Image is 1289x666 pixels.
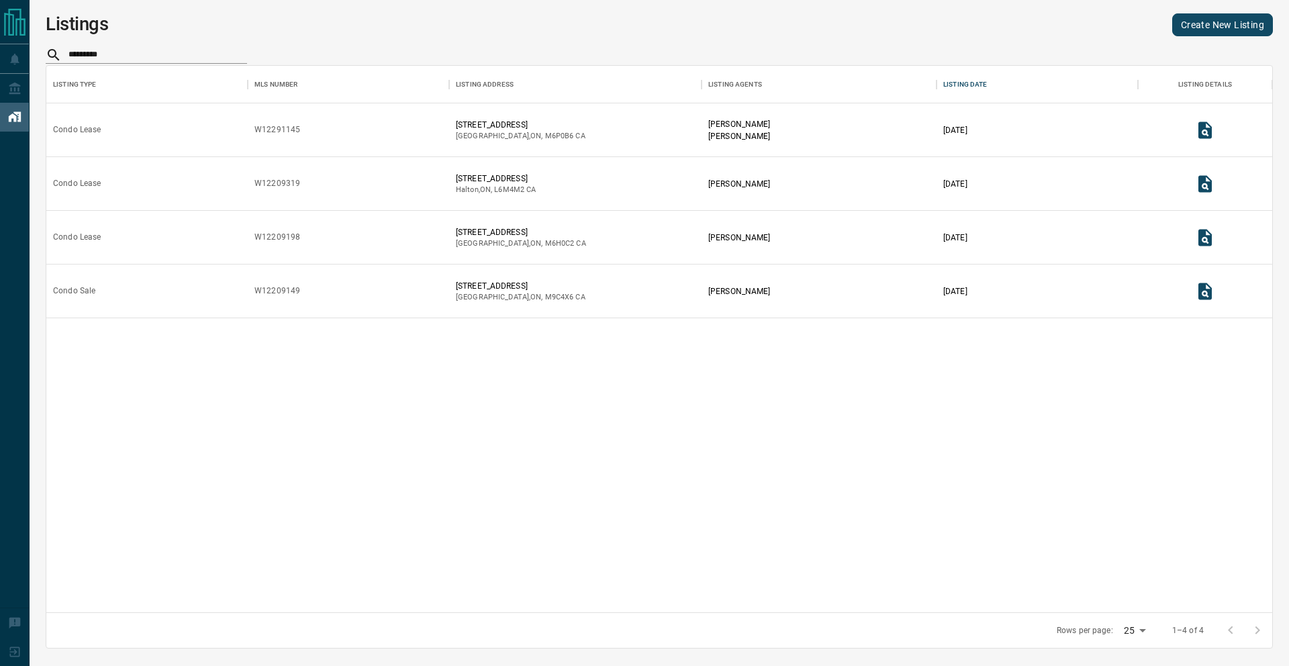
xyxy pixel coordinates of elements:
[1192,224,1219,251] button: View Listing Details
[449,66,702,103] div: Listing Address
[545,239,575,248] span: m6h0c2
[708,66,762,103] div: Listing Agents
[1192,278,1219,305] button: View Listing Details
[456,238,586,249] p: [GEOGRAPHIC_DATA] , ON , CA
[708,130,770,142] p: [PERSON_NAME]
[1192,117,1219,144] button: View Listing Details
[1138,66,1272,103] div: Listing Details
[456,131,585,142] p: [GEOGRAPHIC_DATA] , ON , CA
[708,178,770,190] p: [PERSON_NAME]
[53,285,95,297] div: Condo Sale
[254,178,300,189] div: W12209319
[46,13,109,35] h1: Listings
[708,285,770,297] p: [PERSON_NAME]
[943,66,988,103] div: Listing Date
[456,66,514,103] div: Listing Address
[943,178,967,190] p: [DATE]
[456,173,536,185] p: [STREET_ADDRESS]
[1057,625,1113,636] p: Rows per page:
[943,285,967,297] p: [DATE]
[456,280,585,292] p: [STREET_ADDRESS]
[53,178,101,189] div: Condo Lease
[456,292,585,303] p: [GEOGRAPHIC_DATA] , ON , CA
[53,66,97,103] div: Listing Type
[46,66,248,103] div: Listing Type
[545,293,574,301] span: m9c4x6
[254,124,300,136] div: W12291145
[1172,13,1273,36] a: Create New Listing
[943,124,967,136] p: [DATE]
[1118,621,1151,640] div: 25
[937,66,1138,103] div: Listing Date
[494,185,524,194] span: l6m4m2
[456,226,586,238] p: [STREET_ADDRESS]
[248,66,449,103] div: MLS Number
[1192,171,1219,197] button: View Listing Details
[1178,66,1232,103] div: Listing Details
[702,66,937,103] div: Listing Agents
[456,185,536,195] p: Halton , ON , CA
[545,132,574,140] span: m6p0b6
[1172,625,1204,636] p: 1–4 of 4
[254,66,297,103] div: MLS Number
[708,118,770,130] p: [PERSON_NAME]
[254,285,300,297] div: W12209149
[708,232,770,244] p: [PERSON_NAME]
[943,232,967,244] p: [DATE]
[53,232,101,243] div: Condo Lease
[456,119,585,131] p: [STREET_ADDRESS]
[254,232,300,243] div: W12209198
[53,124,101,136] div: Condo Lease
